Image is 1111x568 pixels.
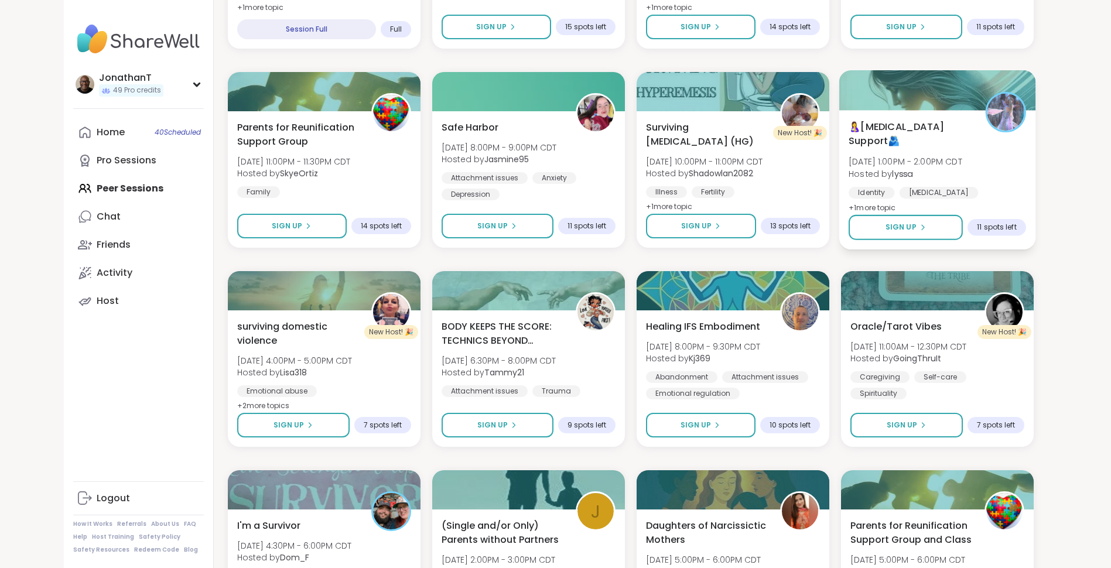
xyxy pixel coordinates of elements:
a: Friends [73,231,204,259]
b: Shadowlan2082 [689,167,753,179]
button: Sign Up [646,214,756,238]
span: Hosted by [442,153,556,165]
span: Hosted by [850,353,966,364]
img: ShareWell Nav Logo [73,19,204,60]
span: 49 Pro credits [113,85,161,95]
div: Depression [442,189,500,200]
span: Sign Up [681,420,711,430]
b: Kj369 [689,353,710,364]
span: I'm a Survivor [237,519,300,533]
img: Tammy21 [577,294,614,330]
div: Attachment issues [722,371,808,383]
div: [MEDICAL_DATA] [899,187,978,199]
span: Surviving [MEDICAL_DATA] (HG) [646,121,767,149]
a: Pro Sessions [73,146,204,174]
div: Attachment issues [442,172,528,184]
a: Host [73,287,204,315]
button: Sign Up [850,15,962,39]
span: 10 spots left [770,420,811,430]
span: J [591,498,600,525]
a: Safety Policy [139,533,180,541]
a: About Us [151,520,179,528]
span: [DATE] 4:30PM - 6:00PM CDT [237,540,351,552]
div: JonathanT [99,71,163,84]
span: Hosted by [849,167,962,179]
div: Emotional regulation [646,388,740,399]
span: Hosted by [237,367,352,378]
div: New Host! 🎉 [364,325,418,339]
span: Sign Up [681,221,712,231]
span: [DATE] 10:00PM - 11:00PM CDT [646,156,763,167]
div: Host [97,295,119,307]
a: Safety Resources [73,546,129,554]
div: Trauma [532,385,580,397]
img: SkyeOrtiz [986,493,1023,529]
span: 🤱[MEDICAL_DATA] Support🫂 [849,119,972,148]
a: Logout [73,484,204,512]
img: SkyeOrtiz [373,95,409,131]
span: Sign Up [476,22,507,32]
span: BODY KEEPS THE SCORE: TECHNICS BEYOND TRAUMA [442,320,563,348]
b: SkyeOrtiz [280,167,318,179]
a: Host Training [92,533,134,541]
div: Emotional abuse [237,385,317,397]
div: Pro Sessions [97,154,156,167]
span: Sign Up [272,221,302,231]
div: Spirituality [850,388,907,399]
span: 11 spots left [977,223,1016,232]
button: Sign Up [850,413,963,437]
span: (Single and/or Only) Parents without Partners [442,519,563,547]
span: 15 spots left [565,22,606,32]
img: Izzy6449 [782,493,818,529]
button: Sign Up [237,214,347,238]
div: Caregiving [850,371,910,383]
span: Sign Up [886,22,917,32]
button: Sign Up [849,215,963,240]
span: [DATE] 1:00PM - 2:00PM CDT [849,156,962,167]
div: Chat [97,210,121,223]
span: Daughters of Narcissictic Mothers [646,519,767,547]
span: Parents for Reunification Support Group [237,121,358,149]
span: 14 spots left [770,22,811,32]
img: lyssa [987,94,1024,131]
b: Jasmine95 [484,153,529,165]
span: 11 spots left [976,22,1015,32]
div: Session Full [237,19,376,39]
span: 13 spots left [770,221,811,231]
a: Referrals [117,520,146,528]
b: GoingThruIt [893,353,941,364]
span: 7 spots left [977,420,1015,430]
img: Dom_F [373,493,409,529]
span: Hosted by [237,167,350,179]
span: surviving domestic violence [237,320,358,348]
span: [DATE] 11:00PM - 11:30PM CDT [237,156,350,167]
b: lyssa [892,167,912,179]
img: GoingThruIt [986,294,1023,330]
a: Help [73,533,87,541]
span: 7 spots left [364,420,402,430]
div: Logout [97,492,130,505]
span: 9 spots left [568,420,606,430]
div: Home [97,126,125,139]
div: Abandonment [646,371,717,383]
a: Activity [73,259,204,287]
span: Sign Up [274,420,304,430]
span: Sign Up [885,222,916,232]
div: Self-care [914,371,966,383]
button: Sign Up [237,413,350,437]
div: Anxiety [532,172,576,184]
span: [DATE] 8:00PM - 9:30PM CDT [646,341,760,353]
div: Family [237,186,280,198]
span: [DATE] 2:00PM - 3:00PM CDT [442,554,555,566]
span: Safe Harbor [442,121,498,135]
button: Sign Up [646,15,756,39]
div: New Host! 🎉 [773,126,827,140]
span: [DATE] 4:00PM - 5:00PM CDT [237,355,352,367]
a: Blog [184,546,198,554]
div: Illness [646,186,687,198]
img: Kj369 [782,294,818,330]
a: Chat [73,203,204,231]
span: [DATE] 8:00PM - 9:00PM CDT [442,142,556,153]
span: [DATE] 6:30PM - 8:00PM CDT [442,355,556,367]
a: FAQ [184,520,196,528]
